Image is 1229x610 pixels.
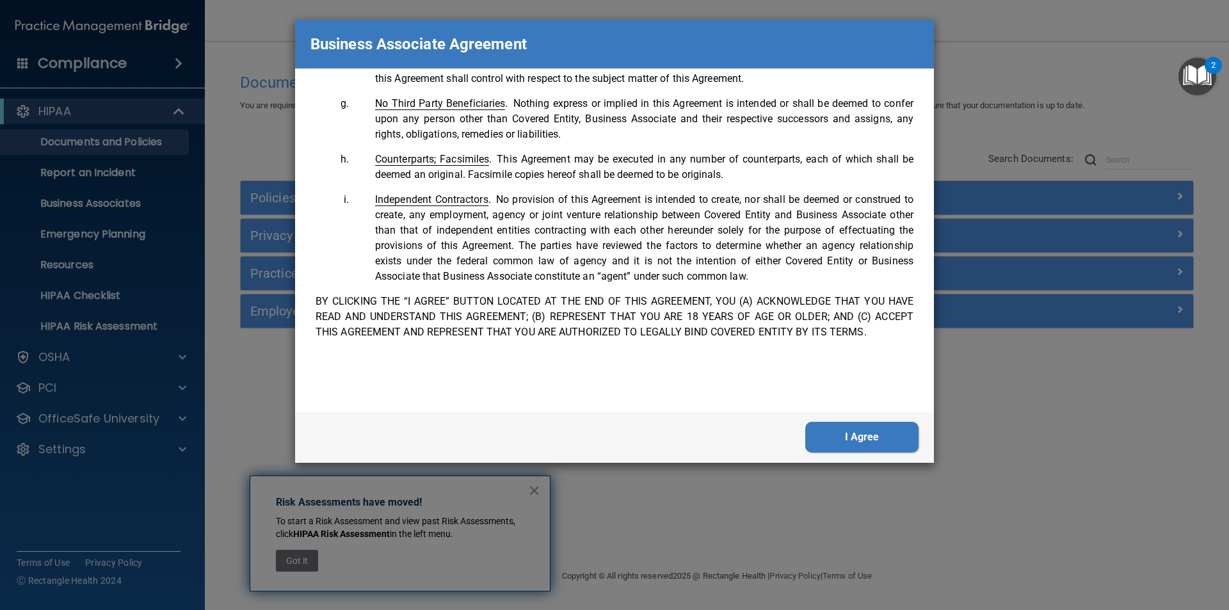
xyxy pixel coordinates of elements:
span: . [375,97,508,109]
span: No Third Party Beneficiaries [375,97,505,110]
span: Counterparts; Facsimiles [375,153,489,166]
span: . [375,153,492,165]
li: Nothing express or implied in this Agreement is intended or shall be deemed to confer upon any pe... [351,96,913,142]
span: Independent Contractors [375,193,488,206]
li: No provision of this Agreement is intended to create, nor shall be deemed or construed to create,... [351,192,913,284]
li: This Agreement may be executed in any number of counterparts, each of which shall be deemed an or... [351,152,913,182]
div: 2 [1211,65,1216,82]
p: BY CLICKING THE “I AGREE” BUTTON LOCATED AT THE END OF THIS AGREEMENT, YOU (A) ACKNOWLEDGE THAT Y... [316,294,913,340]
p: Business Associate Agreement [310,30,527,58]
button: Open Resource Center, 2 new notifications [1178,58,1216,95]
span: . [375,193,491,205]
button: I Agree [805,422,919,453]
iframe: Drift Widget Chat Controller [1008,519,1214,570]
